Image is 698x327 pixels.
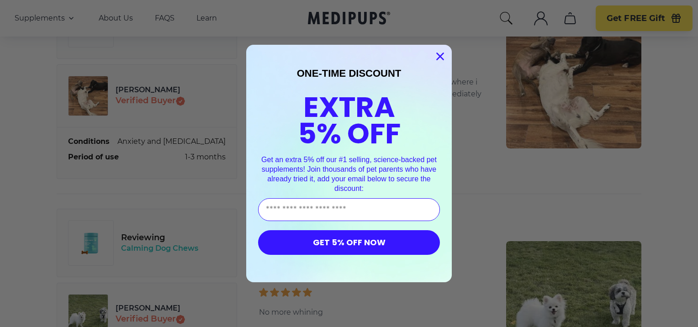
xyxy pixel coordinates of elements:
span: 5% OFF [298,114,401,153]
span: ONE-TIME DISCOUNT [297,68,402,79]
button: Close dialog [432,48,448,64]
span: Get an extra 5% off our #1 selling, science-backed pet supplements! Join thousands of pet parents... [261,156,437,192]
span: EXTRA [303,87,395,127]
button: GET 5% OFF NOW [258,230,440,255]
